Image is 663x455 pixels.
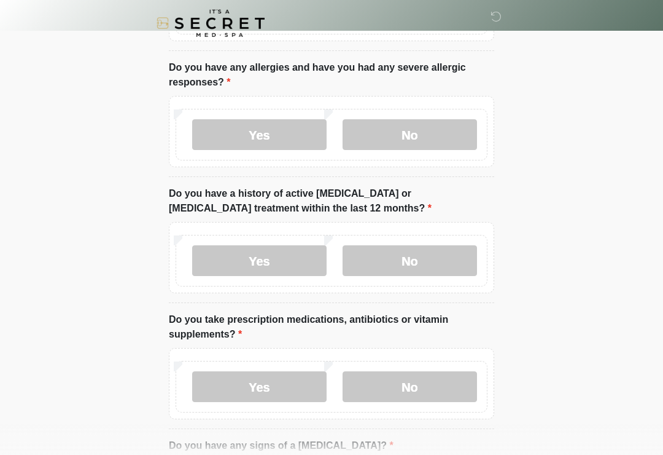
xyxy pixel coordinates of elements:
[343,119,477,150] label: No
[192,371,327,402] label: Yes
[169,186,494,216] label: Do you have a history of active [MEDICAL_DATA] or [MEDICAL_DATA] treatment within the last 12 mon...
[157,9,265,37] img: It's A Secret Med Spa Logo
[169,312,494,342] label: Do you take prescription medications, antibiotics or vitamin supplements?
[169,438,394,453] label: Do you have any signs of a [MEDICAL_DATA]?
[192,245,327,276] label: Yes
[343,371,477,402] label: No
[192,119,327,150] label: Yes
[343,245,477,276] label: No
[169,60,494,90] label: Do you have any allergies and have you had any severe allergic responses?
